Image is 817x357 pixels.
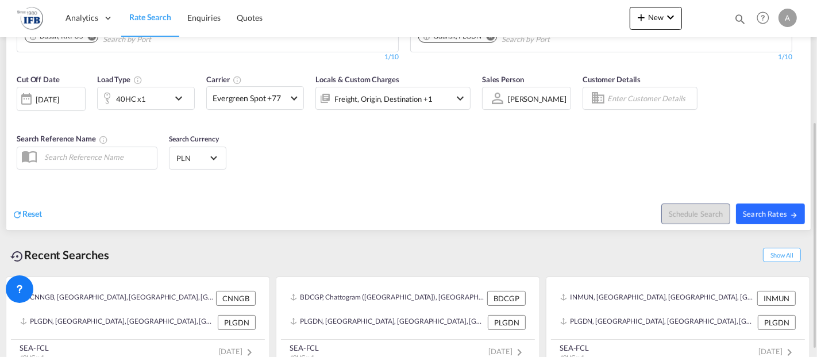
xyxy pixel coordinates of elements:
md-icon: icon-chevron-down [664,10,677,24]
input: Chips input. [502,30,611,49]
div: 1/10 [410,52,792,62]
div: Freight Origin Destination Factory Stuffing [334,91,433,107]
button: Remove [80,32,98,43]
input: Enter Customer Details [607,90,693,107]
md-icon: icon-plus 400-fg [634,10,648,24]
div: SEA-FCL [560,343,589,353]
div: A [779,9,797,27]
span: Help [753,8,773,28]
span: Cut Off Date [17,75,60,84]
div: [DATE] [36,94,59,105]
span: Search Currency [169,135,219,143]
md-icon: icon-refresh [12,209,22,220]
div: CNNGB [216,291,256,306]
span: Load Type [97,75,142,84]
span: Quotes [237,13,262,22]
div: [PERSON_NAME] [508,94,566,103]
md-icon: Your search will be saved by the below given name [99,135,108,144]
span: Search Rates [743,209,798,218]
div: PLGDN [488,315,526,330]
div: 40HC x1 [116,91,146,107]
div: Help [753,8,779,29]
div: 40HC x1icon-chevron-down [97,87,195,110]
div: BDCGP, Chattogram (Chittagong), Bangladesh, Indian Subcontinent, Asia Pacific [290,291,484,306]
md-chips-wrap: Chips container. Use arrow keys to select chips. [417,28,615,49]
div: BDCGP [487,291,526,306]
button: icon-plus 400-fgNewicon-chevron-down [630,7,682,30]
div: INMUN, Mundra, India, Indian Subcontinent, Asia Pacific [560,291,754,306]
img: 2b726980256c11eeaa87296e05903fd5.png [17,5,43,31]
span: Enquiries [187,13,221,22]
span: [DATE] [759,347,796,356]
div: 1/10 [17,52,399,62]
span: Locals & Custom Charges [315,75,399,84]
md-chips-wrap: Chips container. Use arrow keys to select chips. [23,28,217,49]
md-select: Sales Person: Agata Wojczyńska [507,90,568,107]
span: Evergreen Spot +77 [213,93,287,104]
div: CNNGB, Ningbo, China, Greater China & Far East Asia, Asia Pacific [20,291,213,306]
button: Search Ratesicon-arrow-right [736,204,805,224]
div: PLGDN, Gdansk, Poland, Eastern Europe , Europe [560,315,755,330]
md-icon: icon-information-outline [133,75,142,85]
md-select: Select Currency: zł PLNPoland Zloty [175,149,220,166]
span: Reset [22,209,42,218]
input: Search Reference Name [38,148,157,166]
div: PLGDN [218,315,256,330]
md-icon: The selected Trucker/Carrierwill be displayed in the rate results If the rates are from another f... [233,75,242,85]
span: Search Reference Name [17,134,108,143]
button: Remove [479,32,496,43]
span: Carrier [206,75,242,84]
md-icon: icon-arrow-right [790,211,798,219]
div: PLGDN [758,315,796,330]
div: PLGDN, Gdansk, Poland, Eastern Europe , Europe [20,315,215,330]
div: SEA-FCL [290,343,319,353]
div: INMUN [757,291,796,306]
div: SEA-FCL [20,343,49,353]
span: Rate Search [129,12,171,22]
div: icon-magnify [734,13,746,30]
span: Customer Details [583,75,641,84]
span: Show All [763,248,801,262]
span: New [634,13,677,22]
div: PLGDN, Gdansk, Poland, Eastern Europe , Europe [290,315,485,330]
span: PLN [176,153,209,163]
div: icon-refreshReset [12,208,42,221]
span: Analytics [65,12,98,24]
span: [DATE] [219,347,256,356]
span: Sales Person [482,75,524,84]
div: [DATE] [17,87,86,111]
md-datepicker: Select [17,110,25,125]
button: Note: By default Schedule search will only considerorigin ports, destination ports and cut off da... [661,204,730,224]
md-icon: icon-chevron-down [453,91,467,105]
md-icon: icon-chevron-down [172,91,191,105]
span: [DATE] [489,347,526,356]
md-icon: icon-backup-restore [10,249,24,263]
div: Freight Origin Destination Factory Stuffingicon-chevron-down [315,87,471,110]
div: Recent Searches [6,242,114,268]
input: Chips input. [103,30,212,49]
md-icon: icon-magnify [734,13,746,25]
